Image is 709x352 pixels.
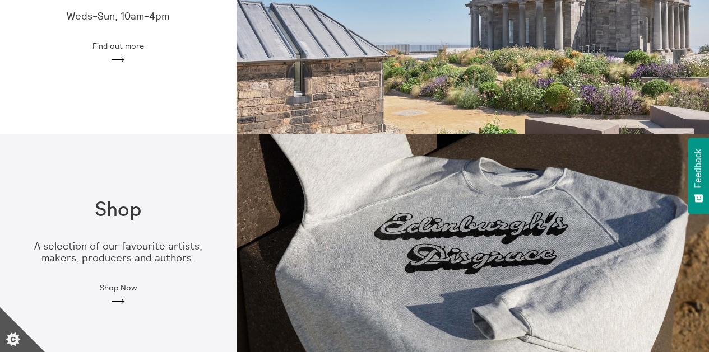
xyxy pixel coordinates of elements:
[95,199,141,222] h1: Shop
[688,138,709,214] button: Feedback - Show survey
[67,11,169,22] p: Weds-Sun, 10am-4pm
[92,41,144,50] span: Find out more
[100,283,137,292] span: Shop Now
[18,241,219,264] p: A selection of our favourite artists, makers, producers and authors.
[693,149,703,188] span: Feedback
